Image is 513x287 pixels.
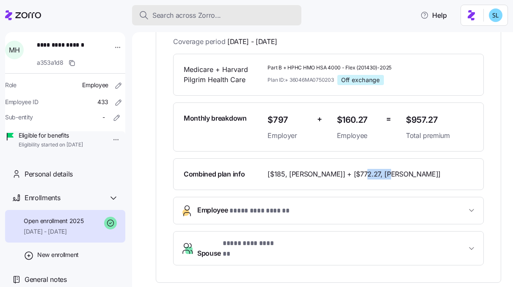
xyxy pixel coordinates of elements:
[337,130,380,141] span: Employee
[489,8,502,22] img: 7c620d928e46699fcfb78cede4daf1d1
[173,36,277,47] span: Coverage period
[317,113,322,125] span: +
[406,113,473,127] span: $957.27
[386,113,391,125] span: =
[25,193,60,203] span: Enrollments
[197,205,302,216] span: Employee
[102,113,105,121] span: -
[97,98,108,106] span: 433
[227,36,277,47] span: [DATE] - [DATE]
[19,141,83,149] span: Eligibility started on [DATE]
[24,217,83,225] span: Open enrollment 2025
[82,81,108,89] span: Employee
[19,131,83,140] span: Eligible for benefits
[414,7,454,24] button: Help
[9,47,19,53] span: M H
[197,238,279,259] span: Spouse
[268,130,310,141] span: Employer
[5,98,39,106] span: Employee ID
[37,58,63,67] span: a353a1d8
[184,169,245,179] span: Combined plan info
[5,113,33,121] span: Sub-entity
[420,10,447,20] span: Help
[5,81,17,89] span: Role
[406,130,473,141] span: Total premium
[184,113,247,124] span: Monthly breakdown
[268,169,441,179] span: [$185, [PERSON_NAME]] + [$772.27, [PERSON_NAME]]
[337,113,380,127] span: $160.27
[25,274,67,285] span: General notes
[25,169,73,179] span: Personal details
[341,76,380,84] span: Off exchange
[152,10,221,21] span: Search across Zorro...
[184,64,261,86] span: Medicare + Harvard Pilgrim Health Care
[132,5,301,25] button: Search across Zorro...
[37,251,79,259] span: New enrollment
[268,64,399,72] span: Part B + HPHC HMO HSA 4000 - Flex (201430)-2025
[268,113,310,127] span: $797
[24,227,83,236] span: [DATE] - [DATE]
[268,76,334,83] span: Plan ID: + 36046MA0750203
